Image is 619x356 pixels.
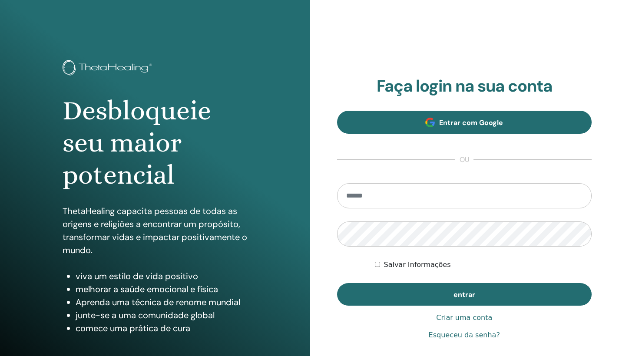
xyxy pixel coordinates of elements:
div: Mantenha-me autenticado indefinidamente ou até que eu saia manualmente [375,260,592,270]
p: ThetaHealing capacita pessoas de todas as origens e religiões a encontrar um propósito, transform... [63,204,247,257]
span: OU [455,155,473,165]
li: viva um estilo de vida positivo [76,270,247,283]
li: Aprenda uma técnica de renome mundial [76,296,247,309]
span: Entrar com Google [439,118,503,127]
a: Entrar com Google [337,111,592,134]
h1: Desbloqueie seu maior potencial [63,95,247,191]
li: junte-se a uma comunidade global [76,309,247,322]
li: comece uma prática de cura [76,322,247,335]
h2: Faça login na sua conta [337,76,592,96]
li: melhorar a saúde emocional e física [76,283,247,296]
span: entrar [453,290,475,299]
button: entrar [337,283,592,306]
label: Salvar Informações [384,260,450,270]
a: Criar uma conta [436,313,492,323]
a: Esqueceu da senha? [429,330,500,340]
